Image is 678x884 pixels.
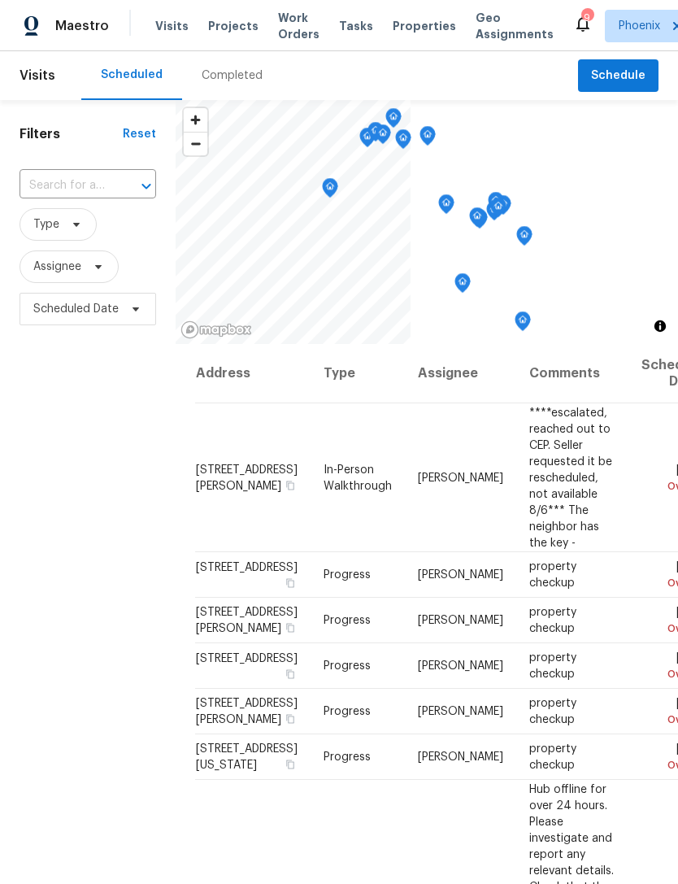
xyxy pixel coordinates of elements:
div: Scheduled [101,67,163,83]
th: Comments [516,344,628,403]
button: Copy Address [283,576,298,590]
span: Tasks [339,20,373,32]
button: Open [135,175,158,198]
div: Map marker [490,198,506,223]
button: Copy Address [283,757,298,772]
canvas: Map [176,100,411,344]
span: Geo Assignments [476,10,554,42]
h1: Filters [20,126,123,142]
span: [STREET_ADDRESS][US_STATE] [196,743,298,771]
div: Map marker [516,226,532,251]
th: Assignee [405,344,516,403]
div: 9 [581,10,593,26]
div: Map marker [454,273,471,298]
span: Toggle attribution [655,317,665,335]
button: Zoom in [184,108,207,132]
button: Copy Address [283,712,298,726]
button: Schedule [578,59,658,93]
span: Maestro [55,18,109,34]
div: Map marker [375,124,391,150]
th: Type [311,344,405,403]
div: Map marker [385,108,402,133]
span: Visits [155,18,189,34]
span: Progress [324,751,371,763]
span: Assignee [33,259,81,275]
span: [PERSON_NAME] [418,569,503,581]
span: [PERSON_NAME] [418,660,503,672]
button: Zoom out [184,132,207,155]
span: property checkup [529,561,576,589]
div: Map marker [322,178,338,203]
button: Copy Address [283,667,298,682]
span: property checkup [529,652,576,680]
div: Reset [123,126,156,142]
span: [STREET_ADDRESS][PERSON_NAME] [196,698,298,725]
span: Phoenix [619,18,660,34]
div: Map marker [419,126,436,151]
span: Projects [208,18,259,34]
span: property checkup [529,743,576,771]
span: Work Orders [278,10,319,42]
span: [STREET_ADDRESS] [196,562,298,573]
div: Map marker [367,122,384,147]
span: [STREET_ADDRESS][PERSON_NAME] [196,607,298,634]
div: Map marker [438,194,454,220]
th: Address [195,344,311,403]
span: [STREET_ADDRESS][PERSON_NAME] [196,464,298,491]
div: Map marker [515,311,531,337]
span: Progress [324,615,371,626]
button: Copy Address [283,621,298,635]
span: [PERSON_NAME] [418,706,503,717]
span: Progress [324,660,371,672]
span: ****escalated, reached out to CEP. Seller requested it be rescheduled, not available 8/6*** The n... [529,407,612,548]
span: Schedule [591,66,645,86]
span: [PERSON_NAME] [418,751,503,763]
span: Properties [393,18,456,34]
span: In-Person Walkthrough [324,464,392,491]
span: [PERSON_NAME] [418,472,503,483]
span: Progress [324,706,371,717]
span: property checkup [529,607,576,634]
span: [PERSON_NAME] [418,615,503,626]
button: Copy Address [283,477,298,492]
button: Toggle attribution [650,316,670,336]
div: Map marker [488,192,504,217]
span: [STREET_ADDRESS] [196,653,298,664]
span: Visits [20,58,55,94]
div: Map marker [469,207,485,233]
span: property checkup [529,698,576,725]
div: Map marker [359,128,376,153]
div: Map marker [395,129,411,155]
input: Search for an address... [20,173,111,198]
a: Mapbox homepage [180,320,252,339]
span: Type [33,216,59,233]
span: Zoom out [184,133,207,155]
div: Map marker [486,201,502,226]
span: Progress [324,569,371,581]
div: Completed [202,67,263,84]
span: Scheduled Date [33,301,119,317]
